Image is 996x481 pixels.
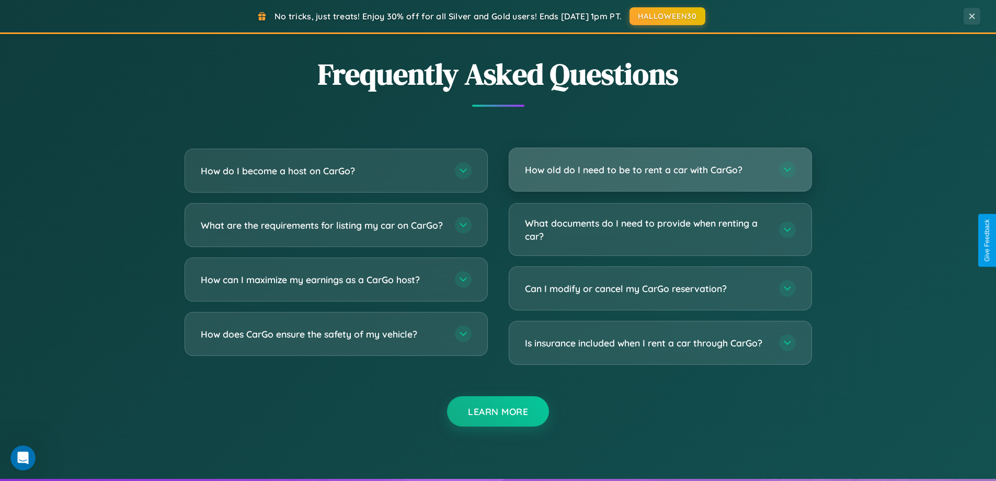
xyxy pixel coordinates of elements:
[201,273,444,286] h3: How can I maximize my earnings as a CarGo host?
[201,219,444,232] h3: What are the requirements for listing my car on CarGo?
[274,11,622,21] span: No tricks, just treats! Enjoy 30% off for all Silver and Gold users! Ends [DATE] 1pm PT.
[525,282,769,295] h3: Can I modify or cancel my CarGo reservation?
[10,445,36,471] iframe: Intercom live chat
[525,337,769,350] h3: Is insurance included when I rent a car through CarGo?
[201,164,444,177] h3: How do I become a host on CarGo?
[525,217,769,242] h3: What documents do I need to provide when renting a car?
[447,396,549,427] button: Learn More
[525,163,769,176] h3: How old do I need to be to rent a car with CarGo?
[201,328,444,341] h3: How does CarGo ensure the safety of my vehicle?
[629,7,705,25] button: HALLOWEEN30
[983,219,991,262] div: Give Feedback
[185,54,812,94] h2: Frequently Asked Questions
